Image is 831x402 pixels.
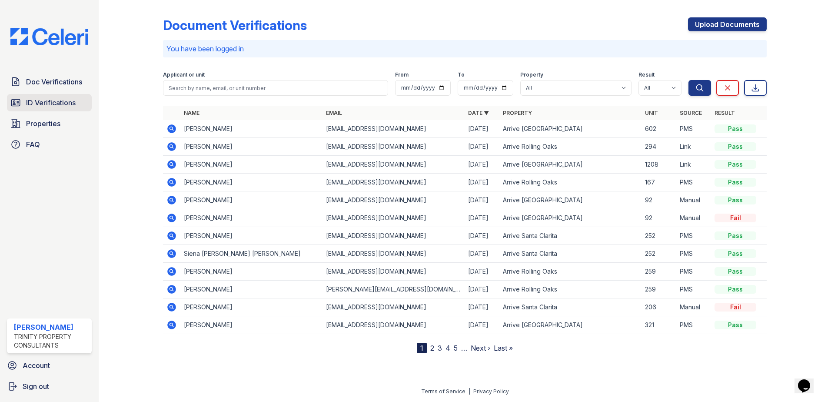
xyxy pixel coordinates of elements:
[676,281,711,298] td: PMS
[465,316,499,334] td: [DATE]
[163,17,307,33] div: Document Verifications
[430,344,434,352] a: 2
[715,267,756,276] div: Pass
[465,138,499,156] td: [DATE]
[180,191,322,209] td: [PERSON_NAME]
[322,263,465,281] td: [EMAIL_ADDRESS][DOMAIN_NAME]
[465,209,499,227] td: [DATE]
[322,174,465,191] td: [EMAIL_ADDRESS][DOMAIN_NAME]
[180,281,322,298] td: [PERSON_NAME]
[26,118,60,129] span: Properties
[499,316,642,334] td: Arrive [GEOGRAPHIC_DATA]
[14,322,88,332] div: [PERSON_NAME]
[503,110,532,116] a: Property
[642,227,676,245] td: 252
[715,303,756,312] div: Fail
[180,174,322,191] td: [PERSON_NAME]
[676,156,711,174] td: Link
[715,249,756,258] div: Pass
[322,227,465,245] td: [EMAIL_ADDRESS][DOMAIN_NAME]
[645,110,658,116] a: Unit
[715,110,735,116] a: Result
[180,263,322,281] td: [PERSON_NAME]
[499,120,642,138] td: Arrive [GEOGRAPHIC_DATA]
[461,343,467,353] span: …
[520,71,543,78] label: Property
[676,120,711,138] td: PMS
[322,138,465,156] td: [EMAIL_ADDRESS][DOMAIN_NAME]
[638,71,655,78] label: Result
[465,174,499,191] td: [DATE]
[166,44,763,54] p: You have been logged in
[688,17,767,31] a: Upload Documents
[715,196,756,204] div: Pass
[499,298,642,316] td: Arrive Santa Clarita
[3,378,95,395] a: Sign out
[715,231,756,240] div: Pass
[465,156,499,174] td: [DATE]
[163,80,388,96] input: Search by name, email, or unit number
[676,227,711,245] td: PMS
[7,115,92,132] a: Properties
[322,209,465,227] td: [EMAIL_ADDRESS][DOMAIN_NAME]
[326,110,342,116] a: Email
[499,227,642,245] td: Arrive Santa Clarita
[3,357,95,374] a: Account
[642,120,676,138] td: 602
[465,263,499,281] td: [DATE]
[471,344,490,352] a: Next ›
[715,124,756,133] div: Pass
[680,110,702,116] a: Source
[642,156,676,174] td: 1208
[499,245,642,263] td: Arrive Santa Clarita
[454,344,458,352] a: 5
[715,178,756,187] div: Pass
[7,94,92,111] a: ID Verifications
[676,138,711,156] td: Link
[26,77,82,87] span: Doc Verifications
[499,281,642,298] td: Arrive Rolling Oaks
[322,316,465,334] td: [EMAIL_ADDRESS][DOMAIN_NAME]
[642,174,676,191] td: 167
[642,245,676,263] td: 252
[184,110,199,116] a: Name
[715,160,756,169] div: Pass
[180,245,322,263] td: Siena [PERSON_NAME] [PERSON_NAME]
[468,110,489,116] a: Date ▼
[642,281,676,298] td: 259
[676,209,711,227] td: Manual
[715,285,756,294] div: Pass
[417,343,427,353] div: 1
[438,344,442,352] a: 3
[499,191,642,209] td: Arrive [GEOGRAPHIC_DATA]
[180,209,322,227] td: [PERSON_NAME]
[642,316,676,334] td: 321
[715,321,756,329] div: Pass
[7,136,92,153] a: FAQ
[469,388,470,395] div: |
[715,142,756,151] div: Pass
[494,344,513,352] a: Last »
[465,191,499,209] td: [DATE]
[458,71,465,78] label: To
[676,298,711,316] td: Manual
[676,245,711,263] td: PMS
[642,191,676,209] td: 92
[499,209,642,227] td: Arrive [GEOGRAPHIC_DATA]
[465,281,499,298] td: [DATE]
[642,298,676,316] td: 206
[465,245,499,263] td: [DATE]
[676,263,711,281] td: PMS
[322,245,465,263] td: [EMAIL_ADDRESS][DOMAIN_NAME]
[23,360,50,371] span: Account
[322,298,465,316] td: [EMAIL_ADDRESS][DOMAIN_NAME]
[322,120,465,138] td: [EMAIL_ADDRESS][DOMAIN_NAME]
[499,156,642,174] td: Arrive [GEOGRAPHIC_DATA]
[465,120,499,138] td: [DATE]
[14,332,88,350] div: Trinity Property Consultants
[180,298,322,316] td: [PERSON_NAME]
[445,344,450,352] a: 4
[676,316,711,334] td: PMS
[421,388,465,395] a: Terms of Service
